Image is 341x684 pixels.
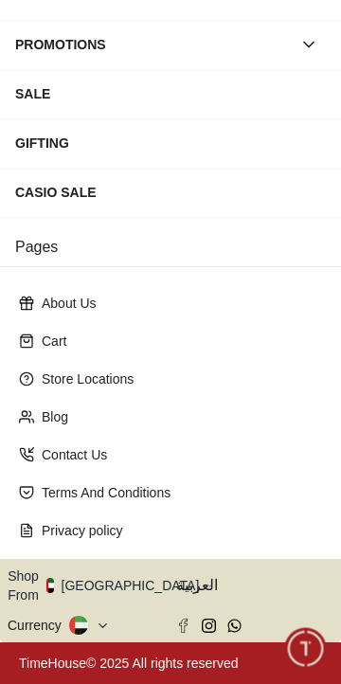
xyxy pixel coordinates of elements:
p: Cart [42,332,314,351]
p: Store Locations [42,369,314,388]
a: Facebook [176,619,190,633]
a: Whatsapp [227,619,242,633]
p: Blog [42,407,314,426]
a: TimeHouse© 2025 All rights reserved [19,656,239,671]
p: Contact Us [42,445,314,464]
div: PROMOTIONS [15,27,292,62]
button: Shop From[GEOGRAPHIC_DATA] [8,567,213,604]
div: Currency [8,616,69,635]
button: العربية [176,567,333,604]
img: United Arab Emirates [46,578,54,593]
div: Chat Widget [285,628,327,670]
p: Privacy policy [42,521,314,540]
div: GIFTING [15,126,326,160]
p: About Us [42,294,314,313]
div: SALE [15,77,326,111]
a: Instagram [202,619,216,633]
p: Terms And Conditions [42,483,314,502]
div: CASIO SALE [15,175,326,209]
span: العربية [176,574,333,597]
